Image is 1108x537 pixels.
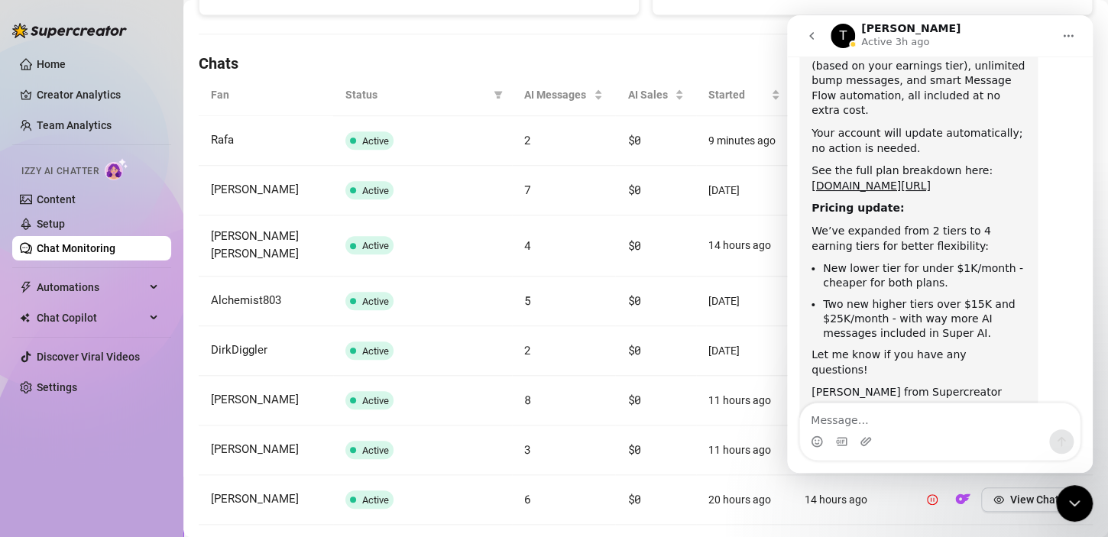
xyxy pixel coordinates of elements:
span: 2 [524,342,531,357]
button: Emoji picker [24,420,36,432]
span: [PERSON_NAME] [211,442,299,456]
span: 2 [524,132,531,147]
td: [DATE] [696,277,792,326]
a: Team Analytics [37,119,112,131]
span: Alchemist803 [211,293,281,307]
iframe: Intercom live chat [1056,485,1093,522]
td: [DATE] [696,326,792,376]
div: We’ve expanded from 2 tiers to 4 earning tiers for better flexibility: [24,209,238,238]
button: Upload attachment [73,420,85,432]
span: [PERSON_NAME] [PERSON_NAME] [211,229,299,261]
h4: Chats [199,53,1093,74]
img: logo-BBDzfeDw.svg [12,23,127,38]
span: 8 [524,392,531,407]
img: AI Chatter [105,158,128,180]
span: Chat Copilot [37,306,145,330]
button: View Chat [981,487,1071,512]
a: Creator Analytics [37,82,159,107]
span: Automations [37,275,145,299]
li: New lower tier for under $1K/month - cheaper for both plans. [36,246,238,274]
span: 4 [524,238,531,253]
span: [PERSON_NAME] [211,393,299,406]
span: 5 [524,293,531,308]
span: $0 [627,182,640,197]
th: AI Messages [512,74,616,116]
td: 9 minutes ago [696,116,792,166]
div: See the full plan breakdown here: [24,148,238,178]
button: Gif picker [48,420,60,432]
b: Pricing update: [24,186,117,199]
span: Izzy AI Chatter [21,164,99,179]
span: Active [362,185,389,196]
img: Chat Copilot [20,312,30,323]
span: 7 [524,182,531,197]
span: AI Messages [524,86,591,103]
span: filter [491,83,506,106]
td: 14 hours ago [792,475,908,525]
span: $0 [627,392,640,407]
a: Chat Monitoring [37,242,115,254]
a: Settings [37,381,77,393]
img: OF [955,491,970,506]
th: Started [696,74,792,116]
span: Status [345,86,488,103]
span: Active [362,240,389,251]
a: Setup [37,218,65,230]
button: Send a message… [262,414,287,438]
div: Let me know if you have any questions! [24,332,238,362]
span: Started [708,86,768,103]
span: Active [362,296,389,307]
span: 3 [524,442,531,457]
span: Active [362,345,389,357]
span: $0 [627,238,640,253]
th: Fan [199,74,333,116]
iframe: Intercom live chat [787,15,1093,473]
td: 11 hours ago [696,376,792,425]
span: View Chat [1010,493,1059,506]
a: Home [37,58,66,70]
span: $0 [627,132,640,147]
span: AI Sales [627,86,671,103]
span: eye [993,494,1004,505]
td: 14 hours ago [696,215,792,277]
span: Active [362,445,389,456]
span: filter [494,90,503,99]
span: [PERSON_NAME] [211,492,299,506]
textarea: Message… [13,388,293,414]
span: pause-circle [927,494,938,505]
span: [PERSON_NAME] [211,183,299,196]
span: $0 [627,342,640,357]
a: Content [37,193,76,205]
span: Active [362,494,389,506]
td: 11 hours ago [696,425,792,475]
th: AI Sales [615,74,695,116]
div: Your account will update automatically; no action is needed. [24,111,238,141]
td: [DATE] [696,166,792,215]
span: 6 [524,491,531,506]
td: 20 hours ago [696,475,792,525]
a: [DOMAIN_NAME][URL] [24,164,144,176]
span: thunderbolt [20,281,32,293]
div: Get free AI messages every month (based on your earnings tier), unlimited bump messages, and smar... [24,28,238,103]
span: $0 [627,442,640,457]
li: Two new higher tiers over $15K and $25K/month - with way more AI messages included in Super AI. [36,282,238,325]
a: OF [951,497,975,509]
a: Discover Viral Videos [37,351,140,363]
div: [PERSON_NAME] from Supercreator [24,370,238,385]
span: $0 [627,293,640,308]
button: OF [951,487,975,512]
span: Active [362,135,389,147]
span: DirkDiggler [211,343,267,357]
span: $0 [627,491,640,506]
span: Active [362,395,389,406]
span: Rafa [211,133,234,147]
